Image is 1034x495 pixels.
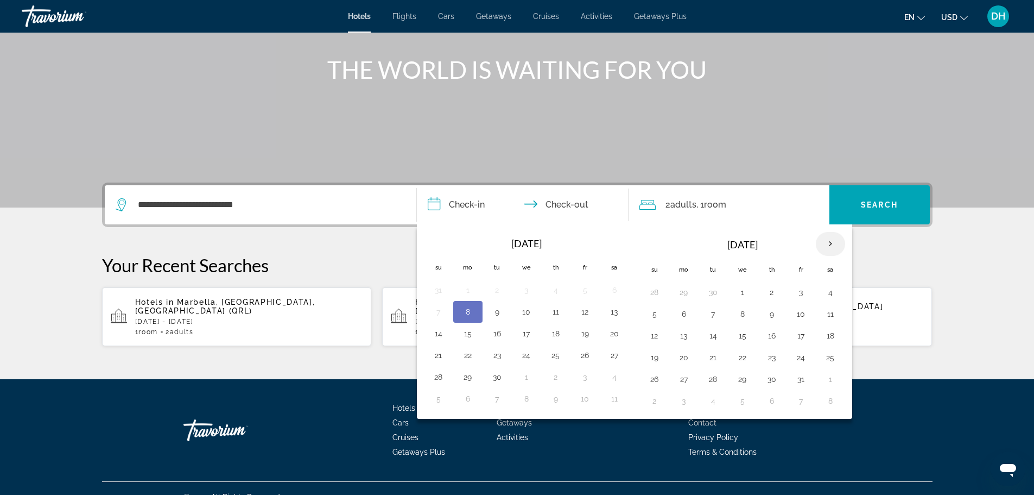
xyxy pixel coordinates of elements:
button: Next month [816,231,845,256]
button: Day 14 [430,326,447,341]
span: Search [861,200,898,209]
a: Contact [688,418,716,427]
button: Day 1 [734,285,751,300]
button: Day 13 [606,304,623,319]
span: 1 [135,328,158,336]
span: Cars [392,418,409,427]
button: Day 6 [459,391,477,406]
a: Cruises [392,433,418,442]
span: Marbella, [GEOGRAPHIC_DATA], [GEOGRAPHIC_DATA] (QRL) [135,298,315,315]
button: Day 10 [576,391,594,406]
button: Day 2 [547,369,564,385]
button: Day 27 [675,372,693,387]
button: Day 10 [792,306,810,322]
div: Search widget [105,185,930,224]
button: Day 21 [430,348,447,363]
button: Day 16 [489,326,506,341]
button: Day 26 [646,372,663,387]
button: Day 4 [606,369,623,385]
span: USD [941,13,957,22]
a: Getaways Plus [392,448,445,456]
span: Hotels in [415,298,454,306]
span: Hotels in [135,298,174,306]
button: Day 23 [489,348,506,363]
button: Day 2 [646,393,663,409]
button: Change language [904,9,925,25]
button: Day 6 [675,306,693,322]
span: , 1 [696,197,726,212]
button: Day 5 [734,393,751,409]
button: Day 22 [734,350,751,365]
button: Day 2 [763,285,781,300]
button: Day 3 [675,393,693,409]
span: Adults [170,328,194,336]
span: DH [991,11,1005,22]
button: Hotels in Marbella, [GEOGRAPHIC_DATA], [GEOGRAPHIC_DATA] (QRL)[DATE] - [DATE]1Room2Adults [102,287,372,347]
a: Getaways Plus [634,12,687,21]
button: Day 14 [705,328,722,343]
button: Day 2 [489,283,506,298]
a: Flights [392,12,416,21]
button: Day 5 [576,283,594,298]
button: Day 30 [705,285,722,300]
button: Day 31 [792,372,810,387]
button: Hotels in [GEOGRAPHIC_DATA], [GEOGRAPHIC_DATA], [GEOGRAPHIC_DATA] (LAS)[DATE] - [DATE]1Room2Adults [382,287,652,347]
button: Day 25 [547,348,564,363]
iframe: Button to launch messaging window [991,452,1025,486]
button: Day 28 [430,369,447,385]
p: Your Recent Searches [102,254,932,276]
button: Day 6 [763,393,781,409]
th: [DATE] [669,231,816,258]
span: Cruises [533,12,559,21]
button: Day 7 [792,393,810,409]
button: Day 8 [734,306,751,322]
a: Activities [581,12,612,21]
button: User Menu [984,5,1012,28]
button: Search [829,185,930,224]
button: Day 18 [547,326,564,341]
span: en [904,13,915,22]
button: Day 30 [763,372,781,387]
span: 2 [665,197,696,212]
button: Day 10 [518,304,535,319]
button: Day 12 [576,304,594,319]
button: Day 9 [763,306,781,322]
button: Day 29 [675,285,693,300]
button: Day 29 [459,369,477,385]
button: Day 24 [792,350,810,365]
button: Day 28 [646,285,663,300]
span: Room [704,199,726,210]
button: Day 31 [430,283,447,298]
button: Day 1 [822,372,839,387]
button: Travelers: 2 adults, 0 children [629,185,829,224]
button: Day 19 [576,326,594,341]
p: [DATE] - [DATE] [135,318,363,325]
a: Hotels [392,404,415,412]
a: Getaways [497,418,532,427]
button: Day 19 [646,350,663,365]
button: Day 5 [646,306,663,322]
button: Day 24 [518,348,535,363]
span: 1 [415,328,438,336]
button: Day 3 [518,283,535,298]
button: Day 3 [792,285,810,300]
button: Day 22 [459,348,477,363]
button: Day 8 [459,304,477,319]
button: Day 26 [576,348,594,363]
a: Cars [438,12,454,21]
button: Day 13 [675,328,693,343]
button: Day 28 [705,372,722,387]
button: Day 16 [763,328,781,343]
button: Day 29 [734,372,751,387]
button: Day 17 [518,326,535,341]
span: Adults [670,199,696,210]
button: Day 7 [489,391,506,406]
button: Day 7 [430,304,447,319]
button: Day 1 [459,283,477,298]
button: Day 8 [518,391,535,406]
button: Day 1 [518,369,535,385]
